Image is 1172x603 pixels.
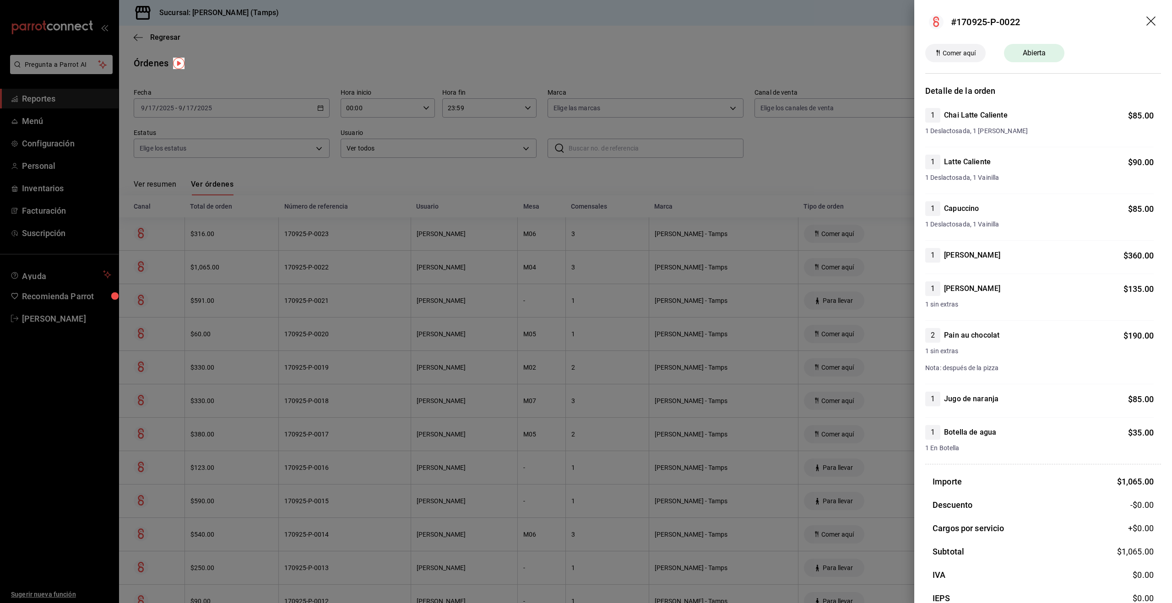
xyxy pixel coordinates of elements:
[944,250,1000,261] h4: [PERSON_NAME]
[1123,284,1154,294] span: $ 135.00
[1123,331,1154,340] span: $ 190.00
[1128,394,1154,404] span: $ 85.00
[925,203,940,214] span: 1
[944,203,979,214] h4: Capuccino
[925,393,940,404] span: 1
[933,569,945,581] h3: IVA
[1133,593,1154,603] span: $ 0.00
[1128,111,1154,120] span: $ 85.00
[944,427,996,438] h4: Botella de agua
[1117,547,1154,556] span: $ 1,065.00
[1017,48,1052,59] span: Abierta
[925,85,1161,97] h3: Detalle de la orden
[1117,477,1154,486] span: $ 1,065.00
[173,58,184,69] img: Tooltip marker
[925,126,1154,136] span: 1 Deslactosada, 1 [PERSON_NAME]
[1123,251,1154,260] span: $ 360.00
[944,283,1000,294] h4: [PERSON_NAME]
[1130,499,1154,511] span: -$0.00
[1133,570,1154,580] span: $ 0.00
[944,110,1008,121] h4: Chai Latte Caliente
[925,156,940,167] span: 1
[925,173,1154,183] span: 1 Deslactosada, 1 Vainilla
[939,48,979,58] span: Comer aquí
[925,283,940,294] span: 1
[951,15,1020,29] div: #170925-P-0022
[944,393,998,404] h4: Jugo de naranja
[1128,157,1154,167] span: $ 90.00
[925,346,1154,356] span: 1 sin extras
[933,499,972,511] h3: Descuento
[1146,16,1157,27] button: drag
[925,300,1154,309] span: 1 sin extras
[925,250,940,261] span: 1
[933,522,1004,534] h3: Cargos por servicio
[925,364,998,371] span: Nota: después de la pizza
[944,330,999,341] h4: Pain au chocolat
[925,427,940,438] span: 1
[933,475,962,488] h3: Importe
[1128,204,1154,214] span: $ 85.00
[925,220,1154,229] span: 1 Deslactosada, 1 Vainilla
[1128,522,1154,534] span: +$ 0.00
[925,330,940,341] span: 2
[944,156,991,167] h4: Latte Caliente
[1128,428,1154,437] span: $ 35.00
[933,545,964,558] h3: Subtotal
[925,110,940,121] span: 1
[925,443,1154,453] span: 1 En Botella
